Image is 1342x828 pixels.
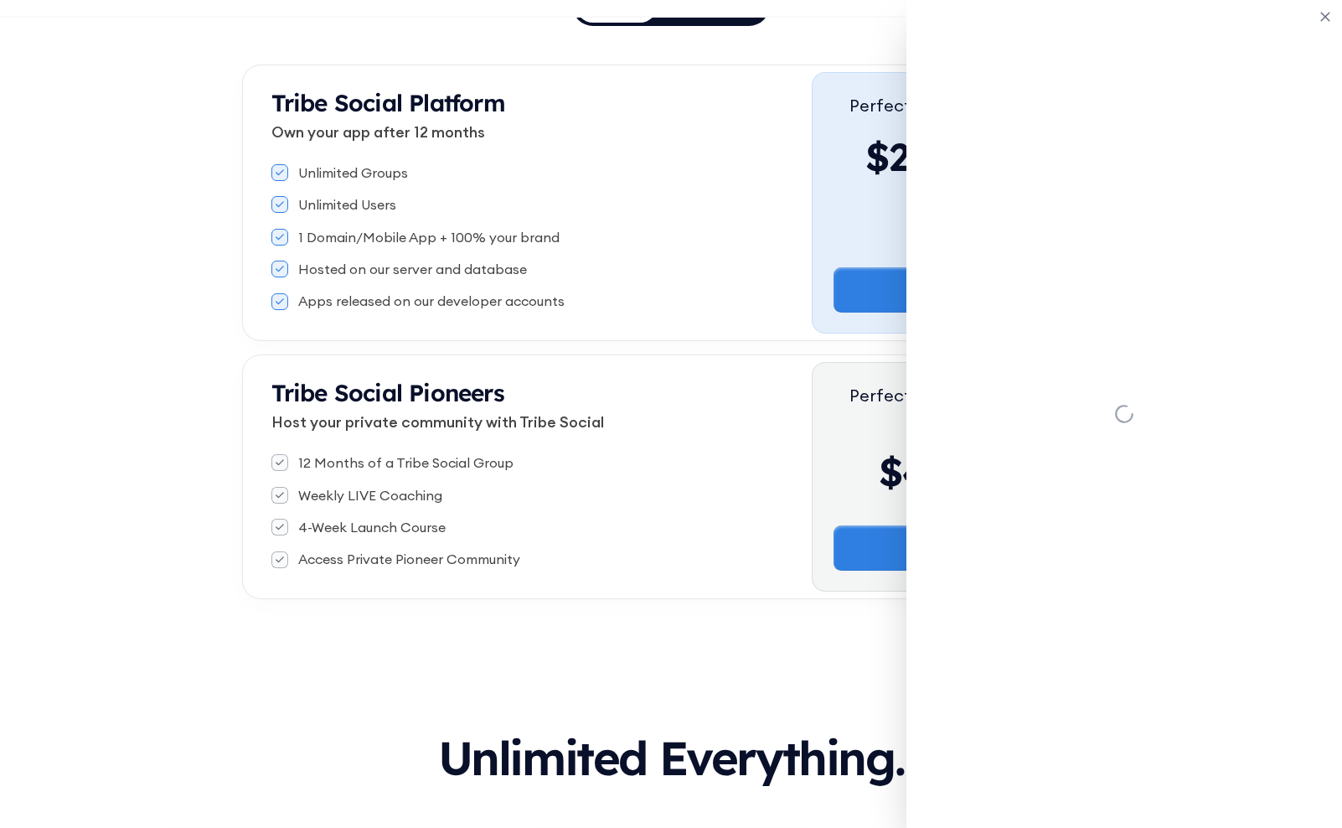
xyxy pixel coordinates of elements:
div: Access Private Pioneer Community [298,550,520,568]
a: Book a call [834,525,1070,571]
div: Hosted on our server and database [298,260,527,278]
div: $2,995 [849,132,1054,182]
p: Own your app after 12 months [271,121,812,143]
h2: Unlimited Everything. [135,733,1207,783]
div: Perfect for those getting started [834,383,1070,433]
div: 12 Months of a Tribe Social Group [298,453,514,472]
strong: Tribe Social Pioneers [271,378,504,407]
div: $495 [834,447,1070,497]
div: Apps released on our developer accounts [298,292,565,310]
div: Perfect for those scaling [849,93,1054,118]
div: Unlimited Groups [298,163,408,182]
p: Host your private community with Tribe Social [271,411,812,433]
a: Book a call [834,267,1070,313]
strong: Tribe Social Platform [271,88,505,117]
div: 1 Domain/Mobile App + 100% your brand [298,228,560,246]
div: 4-Week Launch Course [298,518,446,536]
div: Weekly LIVE Coaching [298,486,442,505]
div: Unlimited Users [298,195,396,214]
